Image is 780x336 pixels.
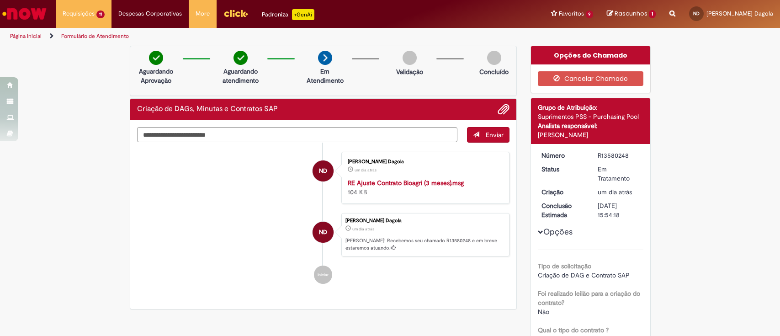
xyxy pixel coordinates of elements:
[196,9,210,18] span: More
[467,127,509,143] button: Enviar
[137,213,510,257] li: Nathalia Squarca Dagola
[538,289,640,307] b: Foi realizado leilão para a criação do contrato?
[535,201,591,219] dt: Conclusão Estimada
[137,143,510,293] ul: Histórico de tíquete
[352,226,374,232] time: 30/09/2025 09:54:14
[318,51,332,65] img: arrow-next.png
[498,103,509,115] button: Adicionar anexos
[218,67,263,85] p: Aguardando atendimento
[355,167,377,173] time: 30/09/2025 09:38:57
[538,103,643,112] div: Grupo de Atribuição:
[345,218,504,224] div: [PERSON_NAME] Dagola
[535,165,591,174] dt: Status
[538,308,549,316] span: Não
[355,167,377,173] span: um dia atrás
[96,11,105,18] span: 11
[538,130,643,139] div: [PERSON_NAME]
[292,9,314,20] p: +GenAi
[1,5,48,23] img: ServiceNow
[538,326,609,334] b: Qual o tipo do contrato ?
[538,262,591,270] b: Tipo de solicitação
[538,121,643,130] div: Analista responsável:
[538,271,630,279] span: Criação de DAG e Contrato SAP
[403,51,417,65] img: img-circle-grey.png
[63,9,95,18] span: Requisições
[348,179,464,187] a: RE Ajuste Contrato Bioagri (3 meses).msg
[559,9,584,18] span: Favoritos
[319,160,327,182] span: ND
[313,160,334,181] div: Nathalia Squarca Dagola
[137,127,458,143] textarea: Digite sua mensagem aqui...
[598,201,640,219] div: [DATE] 15:54:18
[149,51,163,65] img: check-circle-green.png
[313,222,334,243] div: Nathalia Squarca Dagola
[233,51,248,65] img: check-circle-green.png
[61,32,129,40] a: Formulário de Atendimento
[319,221,327,243] span: ND
[535,187,591,197] dt: Criação
[223,6,248,20] img: click_logo_yellow_360x200.png
[348,178,500,197] div: 104 KB
[303,67,347,85] p: Em Atendimento
[598,188,632,196] span: um dia atrás
[531,46,650,64] div: Opções do Chamado
[348,159,500,165] div: [PERSON_NAME] Dagola
[262,9,314,20] div: Padroniza
[10,32,42,40] a: Página inicial
[137,105,278,113] h2: Criação de DAGs, Minutas e Contratos SAP Histórico de tíquete
[607,10,656,18] a: Rascunhos
[396,67,423,76] p: Validação
[486,131,504,139] span: Enviar
[615,9,647,18] span: Rascunhos
[706,10,773,17] span: [PERSON_NAME] Dagola
[345,237,504,251] p: [PERSON_NAME]! Recebemos seu chamado R13580248 e em breve estaremos atuando.
[586,11,594,18] span: 9
[7,28,513,45] ul: Trilhas de página
[538,71,643,86] button: Cancelar Chamado
[352,226,374,232] span: um dia atrás
[118,9,182,18] span: Despesas Corporativas
[598,187,640,197] div: 30/09/2025 09:54:14
[649,10,656,18] span: 1
[134,67,178,85] p: Aguardando Aprovação
[693,11,700,16] span: ND
[538,112,643,121] div: Suprimentos PSS - Purchasing Pool
[535,151,591,160] dt: Número
[479,67,509,76] p: Concluído
[598,188,632,196] time: 30/09/2025 09:54:14
[598,165,640,183] div: Em Tratamento
[487,51,501,65] img: img-circle-grey.png
[598,151,640,160] div: R13580248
